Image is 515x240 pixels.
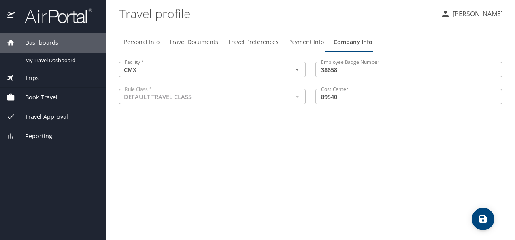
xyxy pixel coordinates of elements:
span: Book Travel [15,93,57,102]
button: save [472,208,494,230]
p: [PERSON_NAME] [450,9,503,19]
span: Personal Info [124,37,160,47]
img: airportal-logo.png [16,8,92,24]
img: icon-airportal.png [7,8,16,24]
input: EX: 16820 [315,62,502,77]
span: My Travel Dashboard [25,57,96,64]
span: Dashboards [15,38,58,47]
span: Reporting [15,132,52,141]
button: Open [292,64,303,75]
span: Company Info [334,37,372,47]
span: Payment Info [288,37,324,47]
span: Travel Approval [15,112,68,121]
button: [PERSON_NAME] [437,6,506,21]
span: Trips [15,74,39,82]
span: Travel Documents [169,37,218,47]
span: Travel Preferences [228,37,279,47]
input: EX: [315,89,502,104]
div: Profile [119,32,502,52]
h1: Travel profile [119,1,434,26]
